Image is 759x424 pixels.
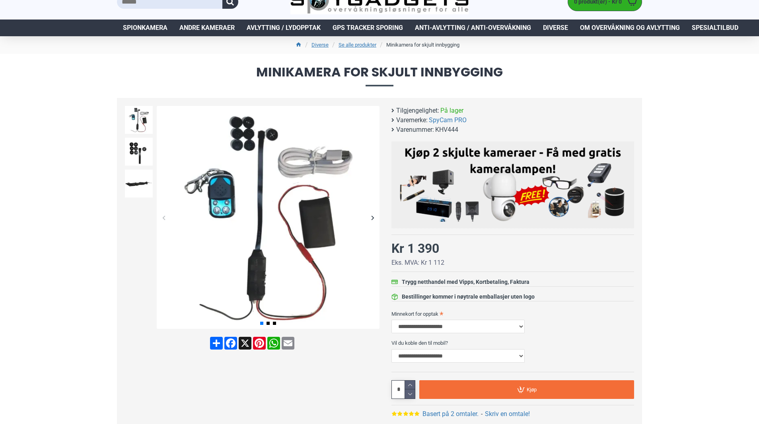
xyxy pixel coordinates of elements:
span: På lager [440,106,463,115]
a: WhatsApp [267,337,281,350]
img: Minikamera for skjult innbygging - SpyGadgets.no [125,138,153,166]
div: Next slide [366,211,379,225]
b: Varenummer: [396,125,434,135]
span: Go to slide 3 [273,322,276,325]
a: Andre kameraer [173,20,241,36]
b: Varemerke: [396,115,428,125]
a: Diverse [537,20,574,36]
span: Spesialtilbud [692,23,738,33]
div: Previous slide [157,211,171,225]
span: GPS Tracker Sporing [333,23,403,33]
a: Spesialtilbud [686,20,744,36]
img: Minikamera for skjult innbygging - SpyGadgets.no [157,106,379,329]
span: Anti-avlytting / Anti-overvåkning [415,23,531,33]
a: Email [281,337,295,350]
a: X [238,337,252,350]
a: SpyCam PRO [429,115,467,125]
span: Spionkamera [123,23,167,33]
a: Basert på 2 omtaler. [422,409,479,419]
label: Minnekort for opptak [391,307,634,320]
div: Trygg netthandel med Vipps, Kortbetaling, Faktura [402,278,529,286]
a: Pinterest [252,337,267,350]
span: Diverse [543,23,568,33]
span: Go to slide 2 [267,322,270,325]
span: KHV444 [435,125,458,135]
a: Facebook [224,337,238,350]
a: Diverse [311,41,329,49]
span: Andre kameraer [179,23,235,33]
div: Bestillinger kommer i nøytrale emballasjer uten logo [402,293,535,301]
span: Om overvåkning og avlytting [580,23,680,33]
b: Tilgjengelighet: [396,106,439,115]
span: Minikamera for skjult innbygging [117,66,642,86]
div: Kr 1 390 [391,239,439,258]
a: Om overvåkning og avlytting [574,20,686,36]
a: Anti-avlytting / Anti-overvåkning [409,20,537,36]
a: GPS Tracker Sporing [327,20,409,36]
span: Go to slide 1 [260,322,263,325]
img: Minikamera for skjult innbygging - SpyGadgets.no [125,106,153,134]
a: Avlytting / Lydopptak [241,20,327,36]
span: Kjøp [527,387,537,392]
span: Avlytting / Lydopptak [247,23,321,33]
a: Se alle produkter [339,41,376,49]
b: - [481,410,483,418]
label: Vil du koble den til mobil? [391,336,634,349]
img: Kjøp 2 skjulte kameraer – Få med gratis kameralampe! [397,145,628,222]
a: Skriv en omtale! [485,409,530,419]
img: Minikamera for skjult innbygging - SpyGadgets.no [125,170,153,197]
a: Share [209,337,224,350]
a: Spionkamera [117,20,173,36]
